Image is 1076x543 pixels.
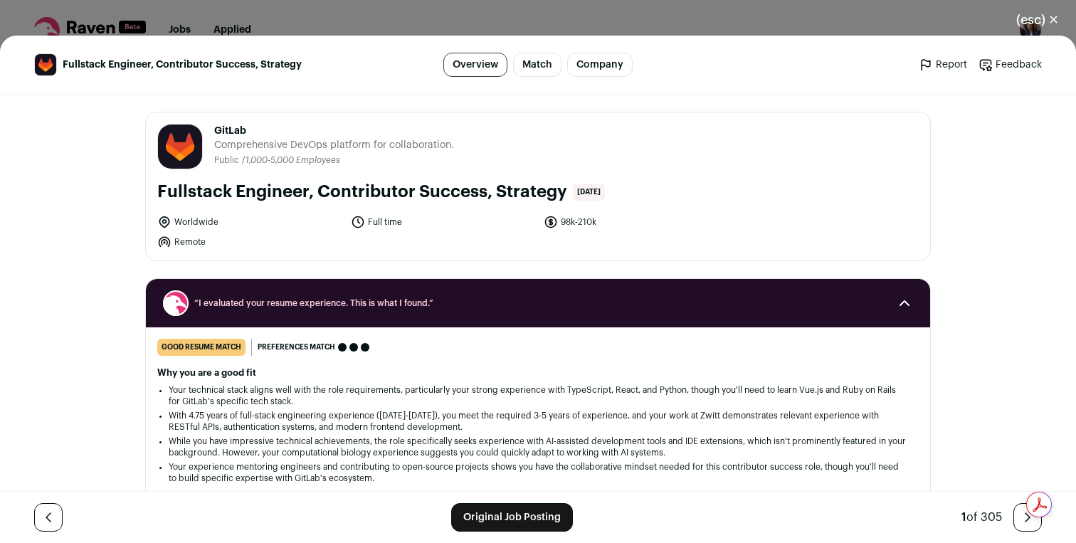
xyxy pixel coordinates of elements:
img: f010367c920b3ef2949ccc9270fd211fc88b2a4dd05f6208a3f8971a9efb9c26.jpg [35,54,56,75]
span: 1 [961,512,966,523]
span: Fullstack Engineer, Contributor Success, Strategy [63,58,302,72]
span: GitLab [214,124,454,138]
li: Your experience mentoring engineers and contributing to open-source projects shows you have the c... [169,461,907,484]
div: of 305 [961,509,1002,526]
img: f010367c920b3ef2949ccc9270fd211fc88b2a4dd05f6208a3f8971a9efb9c26.jpg [158,125,202,169]
span: Preferences match [258,340,335,354]
span: [DATE] [573,184,605,201]
li: With 4.75 years of full-stack engineering experience ([DATE]-[DATE]), you meet the required 3-5 y... [169,410,907,433]
li: While you have impressive technical achievements, the role specifically seeks experience with AI-... [169,436,907,458]
div: good resume match [157,339,246,356]
li: Remote [157,235,342,249]
button: Close modal [999,4,1076,36]
span: Comprehensive DevOps platform for collaboration. [214,138,454,152]
h1: Fullstack Engineer, Contributor Success, Strategy [157,181,567,204]
span: “I evaluated your resume experience. This is what I found.” [194,297,882,309]
li: 98k-210k [544,215,729,229]
li: / [242,155,340,166]
li: Your technical stack aligns well with the role requirements, particularly your strong experience ... [169,384,907,407]
a: Company [567,53,633,77]
li: Full time [351,215,536,229]
a: Report [919,58,967,72]
a: Overview [443,53,507,77]
a: Original Job Posting [451,503,573,532]
li: Public [214,155,242,166]
span: 1,000-5,000 Employees [246,156,340,164]
a: Match [513,53,561,77]
a: Feedback [979,58,1042,72]
h2: Why you are a good fit [157,367,919,379]
li: Worldwide [157,215,342,229]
